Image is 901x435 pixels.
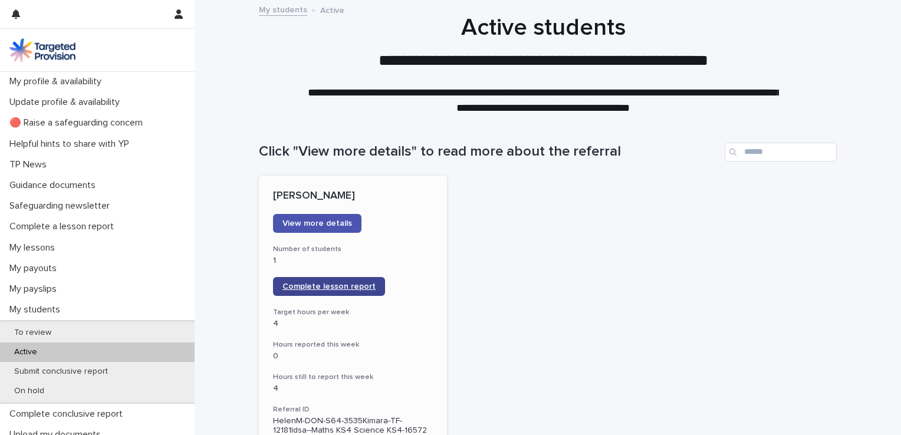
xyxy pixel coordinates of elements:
p: My students [5,304,70,315]
span: Complete lesson report [282,282,376,291]
p: Active [320,3,344,16]
p: My payslips [5,284,66,295]
p: 1 [273,256,433,266]
span: View more details [282,219,352,228]
h1: Active students [254,14,832,42]
a: Complete lesson report [273,277,385,296]
p: Guidance documents [5,180,105,191]
p: Safeguarding newsletter [5,200,119,212]
p: Update profile & availability [5,97,129,108]
p: Complete conclusive report [5,408,132,420]
h3: Hours still to report this week [273,373,433,382]
p: 0 [273,351,433,361]
p: Submit conclusive report [5,367,117,377]
p: Complete a lesson report [5,221,123,232]
p: [PERSON_NAME] [273,190,433,203]
h3: Hours reported this week [273,340,433,350]
a: View more details [273,214,361,233]
h3: Target hours per week [273,308,433,317]
p: My profile & availability [5,76,111,87]
p: TP News [5,159,56,170]
p: 🔴 Raise a safeguarding concern [5,117,152,128]
p: To review [5,328,61,338]
p: 4 [273,384,433,394]
a: My students [259,2,307,16]
input: Search [725,143,837,162]
h3: Number of students [273,245,433,254]
h3: Referral ID [273,405,433,414]
h1: Click "View more details" to read more about the referral [259,143,720,160]
p: My payouts [5,263,66,274]
p: Helpful hints to share with YP [5,139,139,150]
p: Active [5,347,47,357]
p: On hold [5,386,54,396]
img: M5nRWzHhSzIhMunXDL62 [9,38,75,62]
p: My lessons [5,242,64,253]
p: 4 [273,319,433,329]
